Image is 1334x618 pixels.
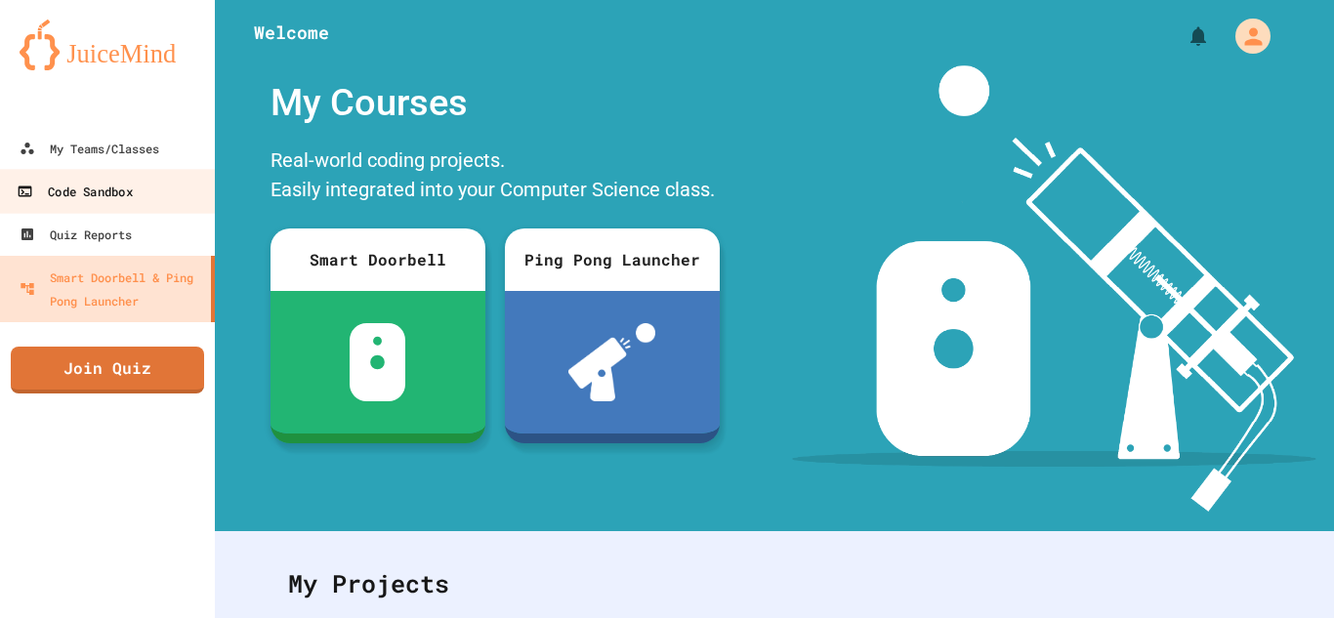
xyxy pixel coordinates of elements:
[20,20,195,70] img: logo-orange.svg
[350,323,405,401] img: sdb-white.svg
[17,180,132,204] div: Code Sandbox
[505,228,720,291] div: Ping Pong Launcher
[271,228,485,291] div: Smart Doorbell
[261,65,730,141] div: My Courses
[20,137,159,160] div: My Teams/Classes
[11,347,204,393] a: Join Quiz
[20,266,203,312] div: Smart Doorbell & Ping Pong Launcher
[792,65,1315,512] img: banner-image-my-projects.png
[568,323,655,401] img: ppl-with-ball.png
[1150,20,1215,53] div: My Notifications
[20,223,132,246] div: Quiz Reports
[1215,14,1275,59] div: My Account
[261,141,730,214] div: Real-world coding projects. Easily integrated into your Computer Science class.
